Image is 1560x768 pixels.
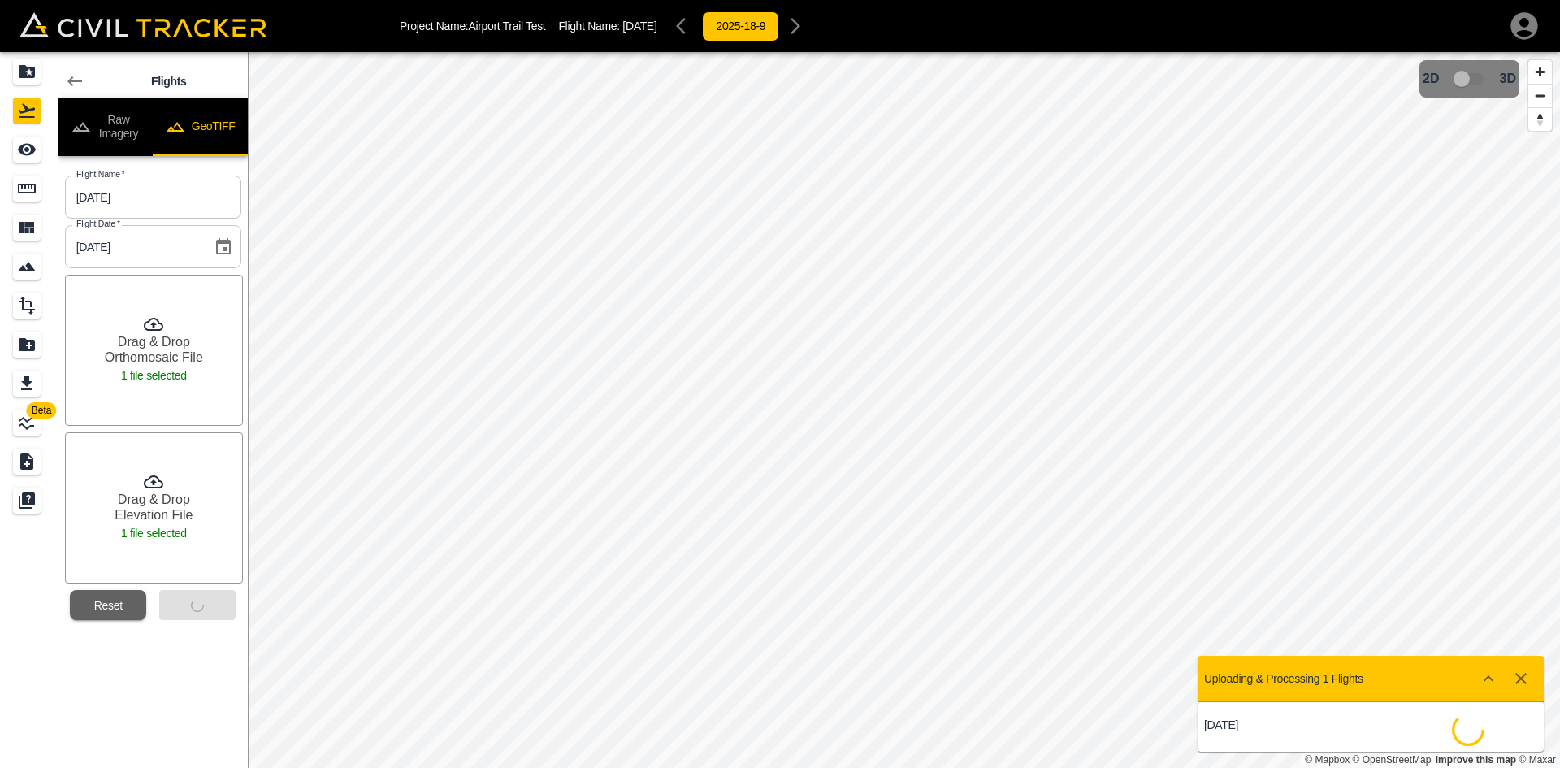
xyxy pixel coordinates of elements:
button: Zoom in [1528,60,1552,84]
p: Flight Name: [558,20,656,33]
p: Project Name: Airport Trail Test [400,20,545,33]
button: Zoom out [1528,84,1552,107]
canvas: Map [248,52,1560,768]
span: Processing [1449,711,1487,748]
button: Show more [1472,662,1505,695]
button: 2025-18-9 [702,11,779,41]
span: 3D [1500,72,1516,86]
a: Mapbox [1305,754,1350,766]
a: OpenStreetMap [1353,754,1432,766]
p: Uploading & Processing 1 Flights [1204,672,1363,685]
span: 2D [1423,72,1439,86]
a: Maxar [1519,754,1556,766]
span: 3D model not uploaded yet [1446,63,1493,94]
p: [DATE] [1204,718,1371,731]
span: [DATE] [622,20,656,33]
a: Map feedback [1436,754,1516,766]
img: Civil Tracker [19,12,266,37]
button: Reset bearing to north [1528,107,1552,131]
